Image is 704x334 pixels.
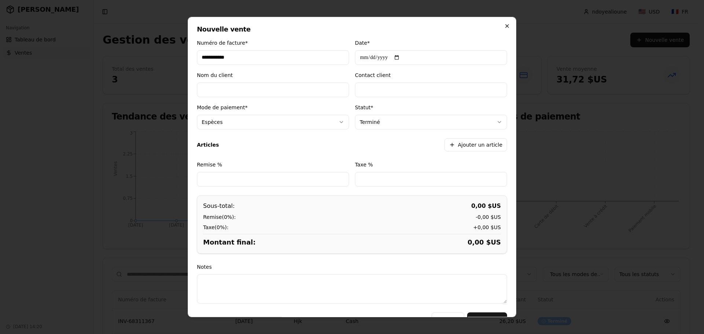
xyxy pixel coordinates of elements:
span: 0,00 $US [471,202,501,210]
label: Contact client [355,72,390,78]
label: Taxe % [355,162,373,168]
button: Annuler [432,312,464,327]
label: Remise % [197,162,222,168]
span: Remise ( 0 %): [203,213,236,221]
span: - 0,00 $US [476,213,501,221]
span: 0,00 $US [467,237,501,247]
button: Ajouter un article [444,138,507,151]
span: Montant final : [203,237,256,247]
h2: Nouvelle vente [197,26,507,33]
label: Date * [355,40,370,46]
label: Numéro de facture * [197,40,248,46]
h3: Articles [197,141,219,148]
span: Sous-total : [203,202,235,210]
button: Enregistrer [467,312,507,327]
span: Taxe ( 0 %): [203,224,228,231]
label: Statut * [355,104,373,110]
label: Notes [197,264,212,270]
span: + 0,00 $US [473,224,501,231]
label: Mode de paiement * [197,104,247,110]
label: Nom du client [197,72,233,78]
